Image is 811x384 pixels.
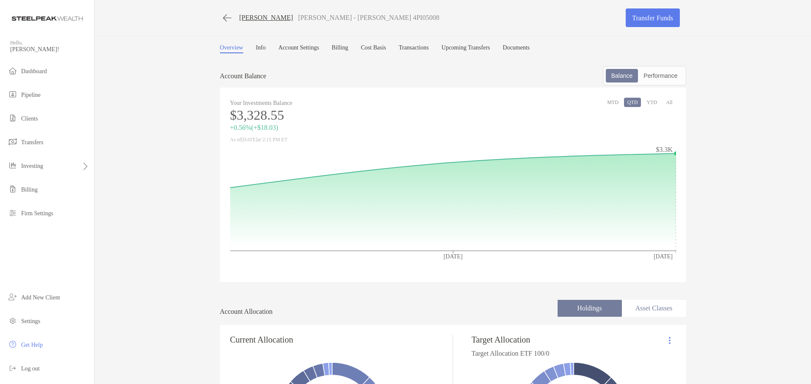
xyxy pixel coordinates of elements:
img: get-help icon [8,339,18,349]
button: MTD [604,98,622,107]
a: Account Settings [278,44,319,53]
button: All [663,98,676,107]
span: Settings [21,318,40,324]
li: Holdings [558,300,622,317]
img: logout icon [8,363,18,373]
li: Asset Classes [622,300,686,317]
span: Log out [21,365,40,372]
tspan: [DATE] [443,253,462,260]
img: settings icon [8,315,18,326]
p: As of [DATE] at 2:15 PM ET [230,134,453,145]
button: QTD [624,98,641,107]
img: transfers icon [8,137,18,147]
span: Firm Settings [21,210,53,217]
a: Info [256,44,266,53]
img: Icon List Menu [669,337,671,344]
a: Upcoming Transfers [442,44,490,53]
p: Account Balance [220,71,267,81]
h4: Target Allocation [472,335,550,345]
a: Transactions [399,44,429,53]
img: Zoe Logo [10,3,84,34]
a: Billing [332,44,348,53]
p: Your Investments Balance [230,98,453,108]
img: dashboard icon [8,66,18,76]
tspan: $3.3K [656,146,673,153]
img: clients icon [8,113,18,123]
img: firm-settings icon [8,208,18,218]
a: Documents [503,44,530,53]
span: Transfers [21,139,43,145]
a: Overview [220,44,243,53]
img: pipeline icon [8,89,18,99]
p: [PERSON_NAME] - [PERSON_NAME] 4PI05008 [298,14,440,22]
div: Performance [639,70,682,82]
span: Billing [21,187,38,193]
div: Balance [607,70,638,82]
button: YTD [643,98,660,107]
span: Clients [21,115,38,122]
p: $3,328.55 [230,110,453,121]
img: add_new_client icon [8,292,18,302]
a: Transfer Funds [626,8,680,27]
span: Investing [21,163,43,169]
h4: Current Allocation [230,335,293,345]
a: Cost Basis [361,44,386,53]
span: Dashboard [21,68,47,74]
h4: Account Allocation [220,308,273,315]
p: Target Allocation ETF 100/0 [472,348,550,359]
tspan: [DATE] [653,253,672,260]
p: +0.56% ( +$18.03 ) [230,122,453,133]
span: Add New Client [21,294,60,301]
span: [PERSON_NAME]! [10,46,89,53]
img: billing icon [8,184,18,194]
span: Pipeline [21,92,41,98]
img: investing icon [8,160,18,170]
span: Get Help [21,342,43,348]
a: [PERSON_NAME] [239,14,293,22]
div: segmented control [603,66,686,85]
